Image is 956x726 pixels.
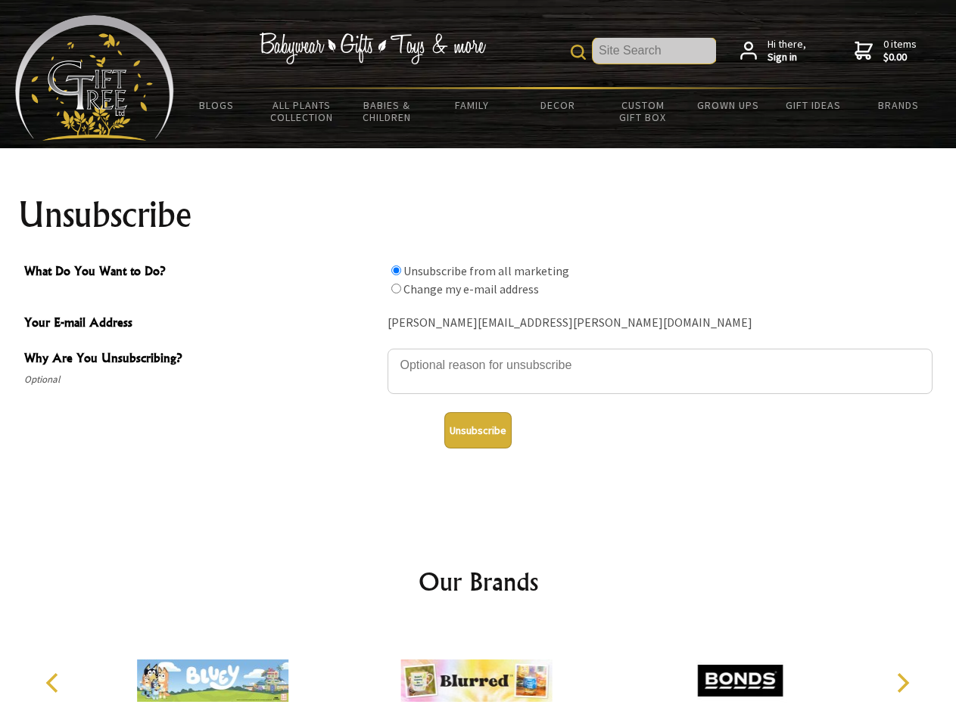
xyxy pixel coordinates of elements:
img: Babywear - Gifts - Toys & more [259,33,486,64]
img: Babyware - Gifts - Toys and more... [15,15,174,141]
h1: Unsubscribe [18,197,939,233]
a: Hi there,Sign in [740,38,806,64]
a: Babies & Children [344,89,430,133]
a: Custom Gift Box [600,89,686,133]
button: Unsubscribe [444,412,512,448]
span: Why Are You Unsubscribing? [24,349,380,371]
span: What Do You Want to Do? [24,262,380,284]
input: What Do You Want to Do? [391,284,401,293]
a: All Plants Collection [260,89,345,133]
button: Previous [38,666,71,700]
div: [PERSON_NAME][EMAIL_ADDRESS][PERSON_NAME][DOMAIN_NAME] [388,312,933,335]
button: Next [886,666,919,700]
input: What Do You Want to Do? [391,265,401,275]
textarea: Why Are You Unsubscribing? [388,349,933,394]
span: Hi there, [768,38,806,64]
span: Your E-mail Address [24,313,380,335]
span: 0 items [883,37,917,64]
strong: Sign in [768,51,806,64]
span: Optional [24,371,380,389]
h2: Our Brands [30,563,926,600]
input: Site Search [593,38,716,64]
a: Grown Ups [685,89,771,121]
img: product search [571,45,586,60]
a: BLOGS [174,89,260,121]
label: Unsubscribe from all marketing [403,263,569,278]
a: Decor [515,89,600,121]
a: Gift Ideas [771,89,856,121]
a: 0 items$0.00 [855,38,917,64]
label: Change my e-mail address [403,281,539,296]
strong: $0.00 [883,51,917,64]
a: Brands [856,89,942,121]
a: Family [430,89,515,121]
